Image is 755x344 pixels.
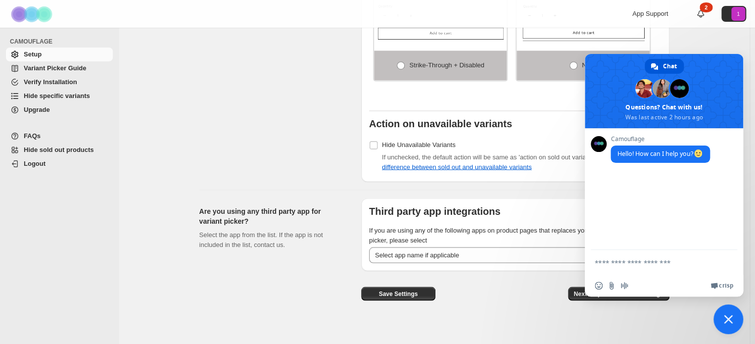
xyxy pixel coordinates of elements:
span: Hide Unavailable Variants [382,141,456,148]
span: Chat [663,59,677,74]
a: Close chat [713,304,743,334]
a: FAQs [6,129,113,143]
span: Crisp [719,282,733,290]
span: App Support [632,10,668,17]
a: 2 [696,9,706,19]
span: Hello! How can I help you? [617,149,703,158]
span: CAMOUFLAGE [10,38,114,46]
button: Avatar with initials 1 [721,6,746,22]
span: None [582,61,597,69]
b: Action on unavailable variants [369,118,512,129]
text: 1 [737,11,740,17]
span: Strike-through + Disabled [409,61,484,69]
span: Select the app from the list. If the app is not included in the list, contact us. [199,231,323,248]
span: Logout [24,160,46,167]
span: Hide sold out products [24,146,94,153]
a: Hide sold out products [6,143,113,157]
img: Camouflage [8,0,57,28]
span: If you are using any of the following apps on product pages that replaces your theme's original v... [369,226,658,244]
div: 2 [700,2,712,12]
span: Audio message [620,282,628,290]
span: Upgrade [24,106,50,113]
button: Next Step: Activate Camouflage [568,287,669,300]
h2: Are you using any third party app for variant picker? [199,206,345,226]
span: Camouflage [611,136,710,143]
span: Avatar with initials 1 [731,7,745,21]
a: Setup [6,48,113,61]
span: Variant Picker Guide [24,64,86,72]
a: Verify Installation [6,75,113,89]
span: Insert an emoji [595,282,603,290]
span: Send a file [608,282,615,290]
span: Setup [24,50,42,58]
span: Hide specific variants [24,92,90,99]
span: Save Settings [378,290,418,297]
span: Next Step: Activate Camouflage [574,290,663,297]
textarea: Compose your message... [595,250,713,275]
span: Verify Installation [24,78,77,86]
a: Upgrade [6,103,113,117]
a: Crisp [710,282,733,290]
span: If unchecked, the default action will be same as 'action on sold out variants' set above. [382,153,651,170]
a: Logout [6,157,113,171]
a: Variant Picker Guide [6,61,113,75]
a: Chat [645,59,684,74]
b: Third party app integrations [369,205,501,216]
a: Hide specific variants [6,89,113,103]
span: FAQs [24,132,41,140]
button: Save Settings [361,287,435,300]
